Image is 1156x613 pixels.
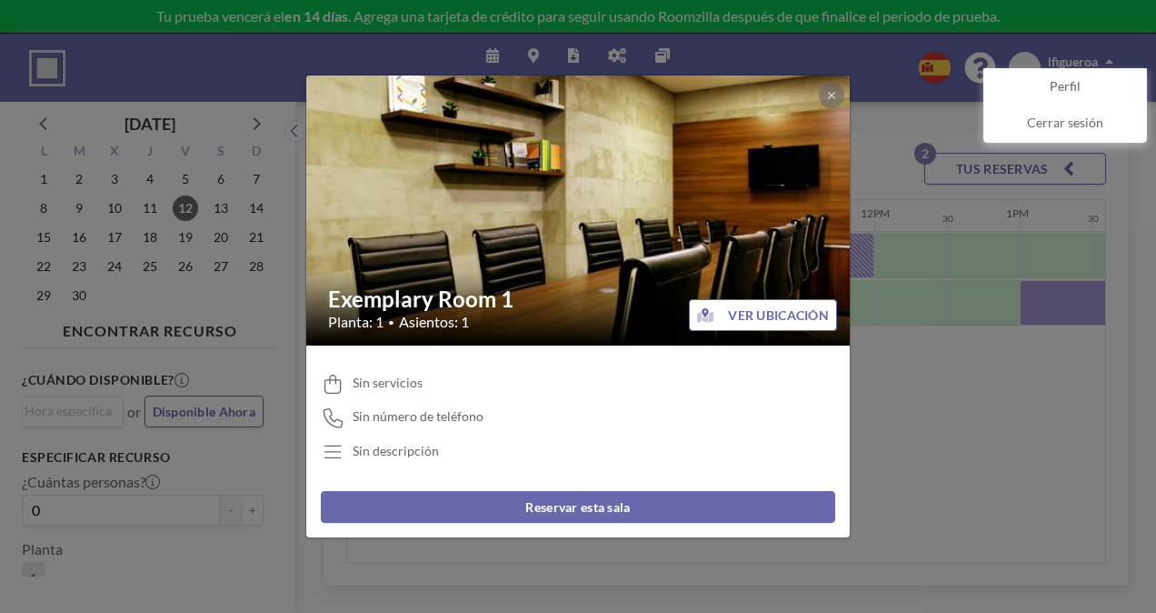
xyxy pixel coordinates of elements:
[689,299,837,331] button: VER UBICACIÓN
[353,408,483,425] span: Sin número de teléfono
[353,375,423,391] span: Sin servicios
[321,491,835,523] button: Reservar esta sala
[1027,115,1103,133] span: Cerrar sesión
[328,313,384,331] span: Planta: 1
[306,29,852,393] img: 537.jpg
[984,106,1146,142] a: Cerrar sesión
[388,316,394,329] span: •
[984,69,1146,106] a: Perfil
[353,443,439,459] div: Sin descripción
[328,286,830,313] h2: Exemplary Room 1
[399,313,469,331] span: Asientos: 1
[1050,78,1081,96] span: Perfil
